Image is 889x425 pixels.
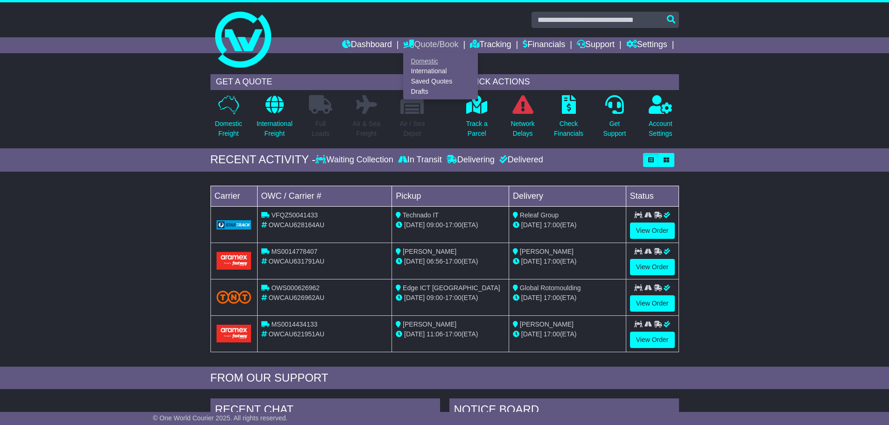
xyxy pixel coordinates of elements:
p: Air & Sea Freight [353,119,380,139]
span: 17:00 [445,258,462,265]
div: - (ETA) [396,293,505,303]
p: Account Settings [649,119,672,139]
span: OWCAU631791AU [268,258,324,265]
td: Status [626,186,679,206]
a: Tracking [470,37,511,53]
a: Drafts [404,86,477,97]
div: (ETA) [513,257,622,266]
div: - (ETA) [396,329,505,339]
span: © One World Courier 2025. All rights reserved. [153,414,288,422]
span: [DATE] [521,294,542,301]
a: Settings [626,37,667,53]
div: Waiting Collection [315,155,395,165]
div: (ETA) [513,329,622,339]
a: GetSupport [602,95,626,144]
span: 17:00 [445,330,462,338]
div: NOTICE BOARD [449,398,679,424]
a: InternationalFreight [256,95,293,144]
a: Quote/Book [403,37,458,53]
div: RECENT CHAT [210,398,440,424]
p: Air / Sea Depot [400,119,425,139]
p: Get Support [603,119,626,139]
img: Aramex.png [217,252,252,269]
span: 17:00 [544,258,560,265]
div: FROM OUR SUPPORT [210,371,679,385]
img: Aramex.png [217,325,252,342]
a: DomesticFreight [214,95,242,144]
p: Domestic Freight [215,119,242,139]
span: MS0014778407 [271,248,317,255]
span: 17:00 [445,221,462,229]
div: QUICK ACTIONS [459,74,679,90]
span: Global Rotomoulding [520,284,581,292]
a: International [404,66,477,77]
td: Delivery [509,186,626,206]
div: Quote/Book [403,53,478,99]
span: [PERSON_NAME] [403,320,456,328]
a: View Order [630,295,675,312]
p: Network Delays [511,119,534,139]
p: International Freight [257,119,293,139]
span: 06:56 [427,258,443,265]
td: OWC / Carrier # [257,186,392,206]
a: Saved Quotes [404,77,477,87]
span: OWCAU626962AU [268,294,324,301]
div: Delivering [444,155,497,165]
p: Full Loads [309,119,332,139]
span: OWCAU628164AU [268,221,324,229]
p: Track a Parcel [466,119,488,139]
div: RECENT ACTIVITY - [210,153,316,167]
a: Domestic [404,56,477,66]
span: 09:00 [427,294,443,301]
div: - (ETA) [396,220,505,230]
div: - (ETA) [396,257,505,266]
div: In Transit [396,155,444,165]
a: View Order [630,223,675,239]
span: [DATE] [521,330,542,338]
td: Pickup [392,186,509,206]
span: OWS000626962 [271,284,320,292]
span: [PERSON_NAME] [403,248,456,255]
span: [DATE] [521,221,542,229]
div: (ETA) [513,293,622,303]
a: NetworkDelays [510,95,535,144]
span: OWCAU621951AU [268,330,324,338]
span: [DATE] [404,294,425,301]
a: View Order [630,259,675,275]
a: AccountSettings [648,95,673,144]
span: VFQZ50041433 [271,211,318,219]
a: Support [577,37,615,53]
span: [PERSON_NAME] [520,320,574,328]
a: View Order [630,332,675,348]
span: [PERSON_NAME] [520,248,574,255]
span: Releaf Group [520,211,559,219]
span: Edge ICT [GEOGRAPHIC_DATA] [403,284,500,292]
span: [DATE] [521,258,542,265]
img: GetCarrierServiceLogo [217,220,252,230]
span: 17:00 [544,330,560,338]
a: Financials [523,37,565,53]
span: 17:00 [544,221,560,229]
span: Technado IT [403,211,439,219]
td: Carrier [210,186,257,206]
span: 17:00 [544,294,560,301]
span: 09:00 [427,221,443,229]
p: Check Financials [554,119,583,139]
div: GET A QUOTE [210,74,431,90]
a: CheckFinancials [553,95,584,144]
span: [DATE] [404,258,425,265]
div: Delivered [497,155,543,165]
a: Track aParcel [466,95,488,144]
div: (ETA) [513,220,622,230]
span: MS0014434133 [271,320,317,328]
a: Dashboard [342,37,392,53]
span: [DATE] [404,221,425,229]
span: 17:00 [445,294,462,301]
img: TNT_Domestic.png [217,291,252,303]
span: 11:06 [427,330,443,338]
span: [DATE] [404,330,425,338]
